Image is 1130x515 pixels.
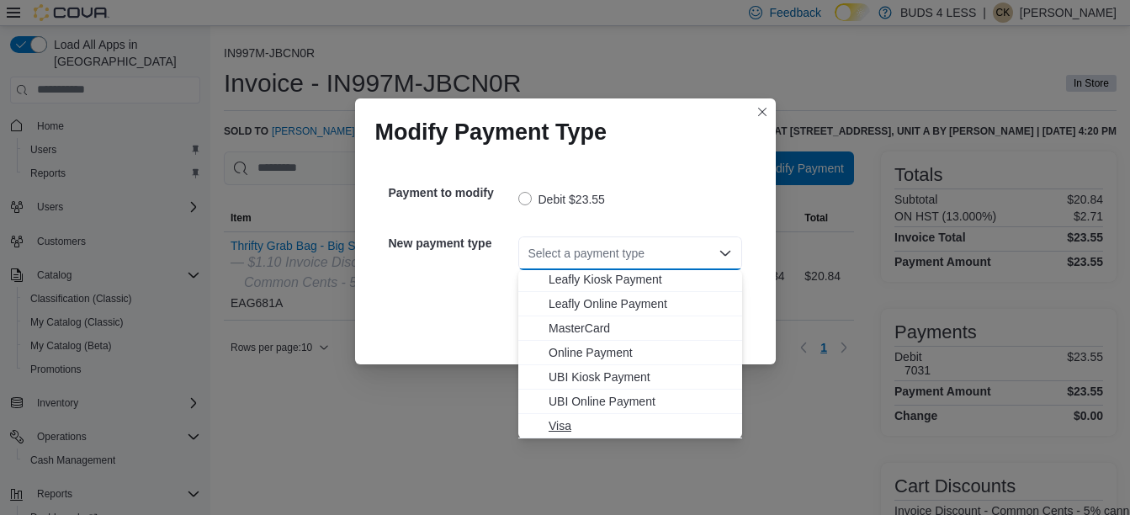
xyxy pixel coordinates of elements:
[549,271,732,288] span: Leafly Kiosk Payment
[518,316,742,341] button: MasterCard
[518,414,742,438] button: Visa
[752,102,772,122] button: Closes this modal window
[518,390,742,414] button: UBI Online Payment
[549,320,732,337] span: MasterCard
[518,341,742,365] button: Online Payment
[719,247,732,260] button: Close list of options
[549,417,732,434] span: Visa
[389,176,515,210] h5: Payment to modify
[549,295,732,312] span: Leafly Online Payment
[549,344,732,361] span: Online Payment
[549,369,732,385] span: UBI Kiosk Payment
[518,189,605,210] label: Debit $23.55
[528,243,530,263] input: Accessible screen reader label
[518,268,742,292] button: Leafly Kiosk Payment
[375,119,607,146] h1: Modify Payment Type
[518,292,742,316] button: Leafly Online Payment
[518,365,742,390] button: UBI Kiosk Payment
[389,226,515,260] h5: New payment type
[549,393,732,410] span: UBI Online Payment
